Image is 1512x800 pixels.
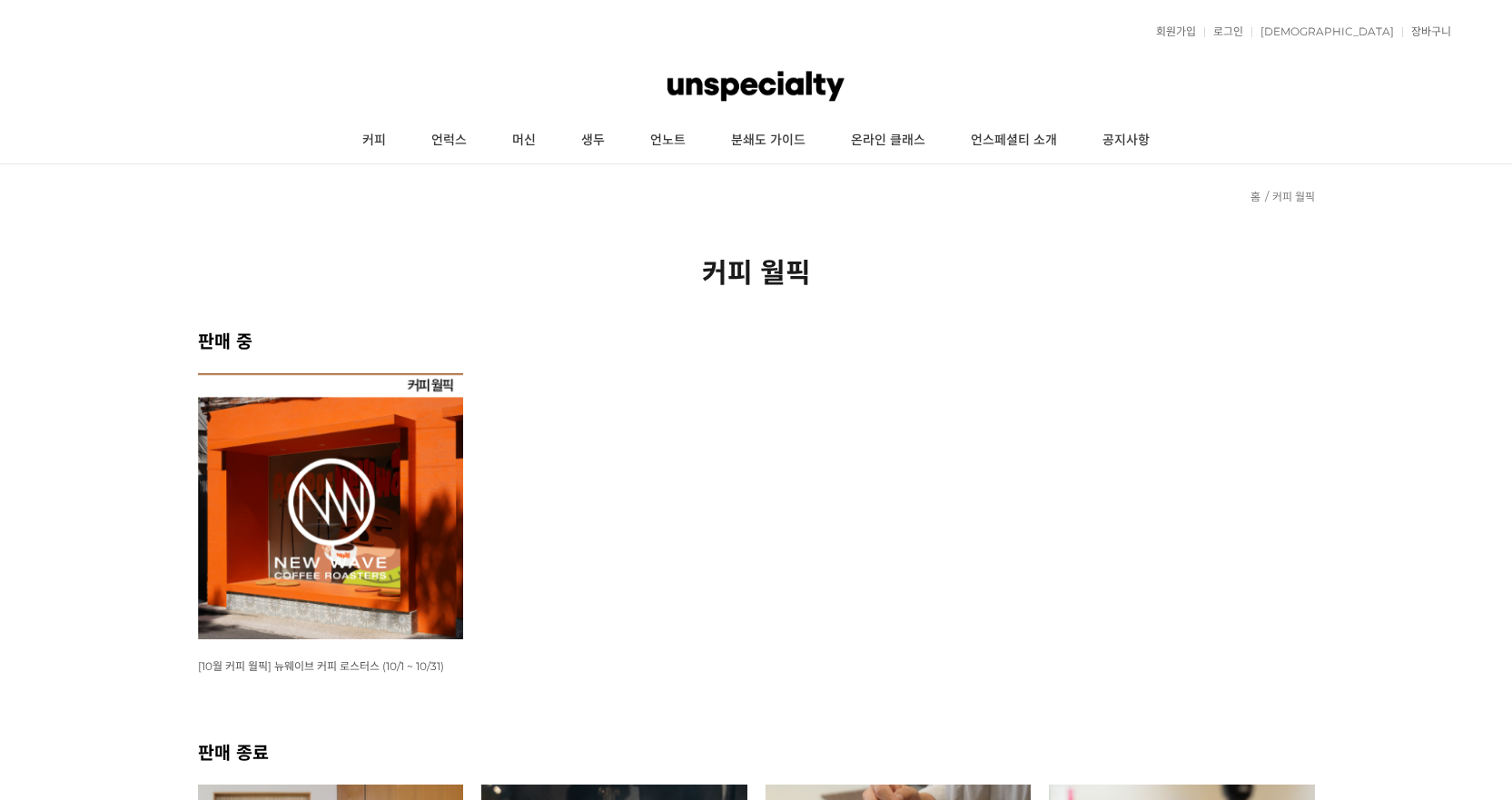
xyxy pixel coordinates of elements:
[409,118,489,163] a: 언럭스
[1080,118,1172,163] a: 공지사항
[198,251,1315,291] h2: 커피 월픽
[1147,26,1196,37] a: 회원가입
[198,738,1315,765] h2: 판매 종료
[198,658,444,673] a: [10월 커피 월픽] 뉴웨이브 커피 로스터스 (10/1 ~ 10/31)
[1272,190,1315,203] a: 커피 월픽
[828,118,948,163] a: 온라인 클래스
[1402,26,1451,37] a: 장바구니
[1204,26,1243,37] a: 로그인
[198,659,444,673] span: [10월 커피 월픽] 뉴웨이브 커피 로스터스 (10/1 ~ 10/31)
[489,118,558,163] a: 머신
[948,118,1080,163] a: 언스페셜티 소개
[628,118,708,163] a: 언노트
[340,118,409,163] a: 커피
[1251,26,1394,37] a: [DEMOGRAPHIC_DATA]
[1250,190,1260,203] a: 홈
[708,118,828,163] a: 분쇄도 가이드
[558,118,628,163] a: 생두
[198,373,464,639] img: [10월 커피 월픽] 뉴웨이브 커피 로스터스 (10/1 ~ 10/31)
[198,327,1315,353] h2: 판매 중
[667,59,844,114] img: 언스페셜티 몰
